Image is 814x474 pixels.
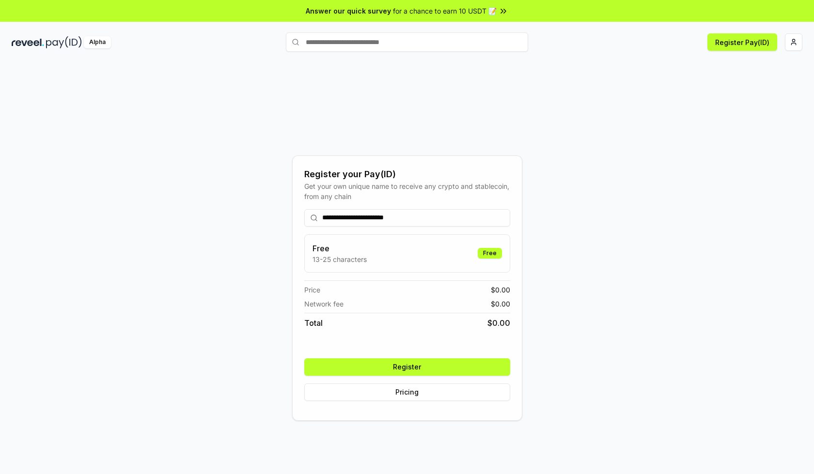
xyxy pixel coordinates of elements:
img: pay_id [46,36,82,48]
p: 13-25 characters [313,254,367,264]
span: Total [304,317,323,329]
span: $ 0.00 [487,317,510,329]
span: for a chance to earn 10 USDT 📝 [393,6,497,16]
span: $ 0.00 [491,285,510,295]
button: Register Pay(ID) [707,33,777,51]
div: Get your own unique name to receive any crypto and stablecoin, from any chain [304,181,510,201]
span: Network fee [304,299,344,309]
h3: Free [313,243,367,254]
button: Register [304,358,510,376]
div: Free [478,248,502,259]
span: Answer our quick survey [306,6,391,16]
div: Alpha [84,36,111,48]
span: Price [304,285,320,295]
img: reveel_dark [12,36,44,48]
span: $ 0.00 [491,299,510,309]
button: Pricing [304,383,510,401]
div: Register your Pay(ID) [304,168,510,181]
